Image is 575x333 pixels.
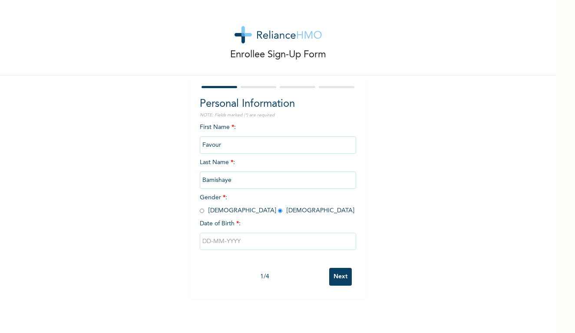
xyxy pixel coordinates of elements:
[200,96,356,112] h2: Personal Information
[200,112,356,119] p: NOTE: Fields marked (*) are required
[200,272,329,281] div: 1 / 4
[200,171,356,189] input: Enter your last name
[235,26,322,43] img: logo
[200,195,354,214] span: Gender : [DEMOGRAPHIC_DATA] [DEMOGRAPHIC_DATA]
[329,268,352,286] input: Next
[200,219,241,228] span: Date of Birth :
[200,136,356,154] input: Enter your first name
[200,124,356,148] span: First Name :
[230,48,326,62] p: Enrollee Sign-Up Form
[200,159,356,183] span: Last Name :
[200,233,356,250] input: DD-MM-YYYY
